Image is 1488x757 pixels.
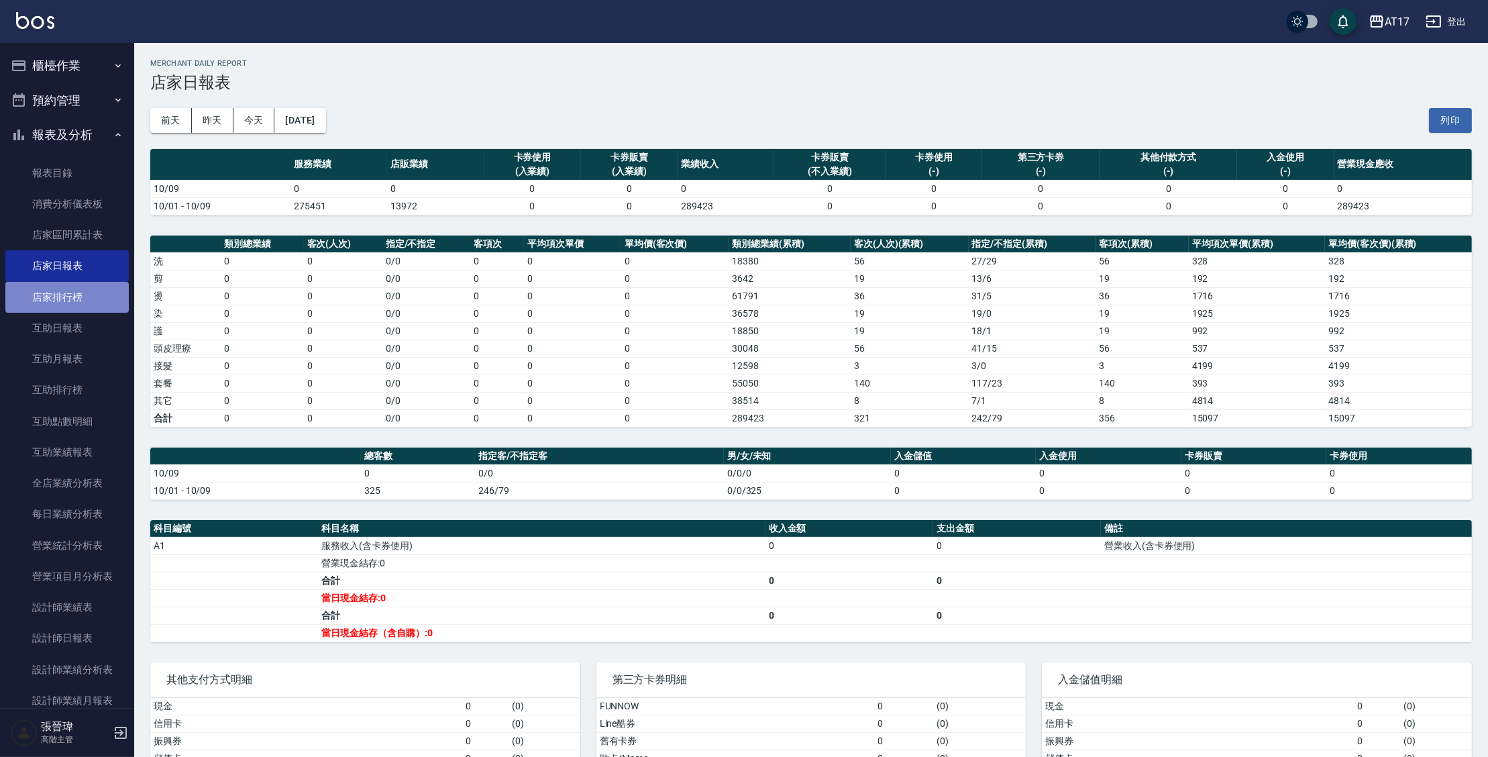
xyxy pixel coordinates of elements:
td: 護 [150,322,221,340]
span: 其他支付方式明細 [166,673,564,687]
th: 支出金額 [933,520,1101,538]
td: 1925 [1189,305,1325,322]
td: 接髮 [150,357,221,374]
td: 0 [524,357,621,374]
td: 0 [621,357,729,374]
td: 0 [221,252,303,270]
td: 營業現金結存:0 [318,554,765,572]
th: 服務業績 [290,149,387,181]
table: a dense table [150,149,1472,215]
td: 10/01 - 10/09 [150,197,290,215]
th: 類別總業績(累積) [729,236,851,253]
td: ( 0 ) [509,698,580,715]
td: 0 [621,392,729,409]
td: 合計 [318,607,765,624]
td: 0 [221,374,303,392]
td: 0 [221,305,303,322]
td: 1925 [1325,305,1472,322]
div: 卡券使用 [487,150,577,164]
td: 0 [524,252,621,270]
div: (入業績) [584,164,674,179]
td: 0 / 0 [382,357,470,374]
td: 0 [1181,464,1327,482]
td: 0 / 0 [382,340,470,357]
td: ( 0 ) [933,732,1026,750]
th: 卡券使用 [1326,448,1472,465]
td: 0 [304,252,382,270]
td: 61791 [729,287,851,305]
td: 0 [621,287,729,305]
a: 營業統計分析表 [5,530,129,561]
a: 全店業績分析表 [5,468,129,499]
td: 0 [524,374,621,392]
td: 0 [221,392,303,409]
td: 356 [1096,409,1189,427]
td: 剪 [150,270,221,287]
div: (-) [986,164,1096,179]
td: 0 [470,287,524,305]
td: 393 [1325,374,1472,392]
td: 0 [1237,180,1334,197]
a: 設計師業績月報表 [5,685,129,716]
td: 246/79 [475,482,723,499]
td: ( 0 ) [1400,698,1472,715]
button: 昨天 [192,108,233,133]
td: 3 [1096,357,1189,374]
th: 客項次(累積) [1096,236,1189,253]
td: 140 [851,374,969,392]
img: Person [11,719,38,746]
div: 卡券販賣 [778,150,882,164]
td: 0/0/325 [724,482,891,499]
th: 男/女/未知 [724,448,891,465]
td: 31 / 5 [969,287,1096,305]
td: 140 [1096,374,1189,392]
th: 客次(人次) [304,236,382,253]
td: 15097 [1325,409,1472,427]
td: 19 [851,322,969,340]
td: 0 [874,715,934,732]
td: 合計 [150,409,221,427]
td: 0 [304,322,382,340]
td: 0/0 [475,464,723,482]
td: 18380 [729,252,851,270]
td: 12598 [729,357,851,374]
td: 0 [765,607,933,624]
td: 振興券 [150,732,462,750]
a: 店家日報表 [5,250,129,281]
td: 3642 [729,270,851,287]
button: 今天 [233,108,275,133]
td: 4199 [1325,357,1472,374]
td: 0 [886,197,982,215]
td: 0 [462,698,509,715]
table: a dense table [150,448,1472,500]
td: 0 [982,197,1100,215]
a: 營業項目月分析表 [5,561,129,592]
table: a dense table [150,520,1472,642]
button: [DATE] [274,108,325,133]
th: 備註 [1101,520,1472,538]
td: ( 0 ) [933,698,1026,715]
td: 192 [1189,270,1325,287]
td: 537 [1325,340,1472,357]
th: 平均項次單價(累積) [1189,236,1325,253]
td: 537 [1189,340,1325,357]
div: (-) [1103,164,1234,179]
td: 0 [484,180,580,197]
td: 0 [304,287,382,305]
td: 合計 [318,572,765,589]
td: 18850 [729,322,851,340]
td: 洗 [150,252,221,270]
td: 19 [1096,270,1189,287]
div: 入金使用 [1240,150,1330,164]
td: 0 [221,287,303,305]
td: 0 [621,322,729,340]
td: 0 [470,305,524,322]
td: 1716 [1189,287,1325,305]
td: 0 [387,180,484,197]
td: 0 [621,252,729,270]
td: 7 / 1 [969,392,1096,409]
td: 現金 [1042,698,1354,715]
td: A1 [150,537,318,554]
td: 19 [851,270,969,287]
td: 0 [470,322,524,340]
